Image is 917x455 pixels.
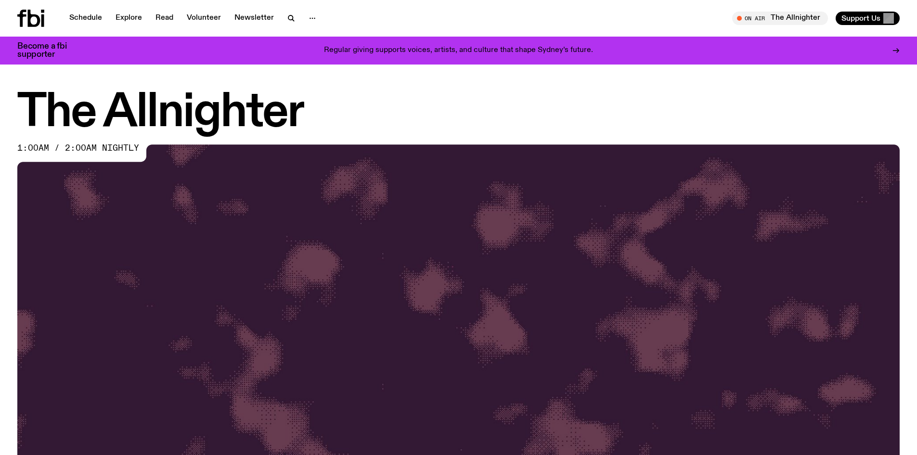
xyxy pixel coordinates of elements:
[17,91,900,135] h1: The Allnighter
[17,42,79,59] h3: Become a fbi supporter
[110,12,148,25] a: Explore
[324,46,593,55] p: Regular giving supports voices, artists, and culture that shape Sydney’s future.
[836,12,900,25] button: Support Us
[17,144,139,152] span: 1:00am / 2:00am nightly
[841,14,880,23] span: Support Us
[64,12,108,25] a: Schedule
[732,12,828,25] button: On AirThe Allnighter
[229,12,280,25] a: Newsletter
[150,12,179,25] a: Read
[181,12,227,25] a: Volunteer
